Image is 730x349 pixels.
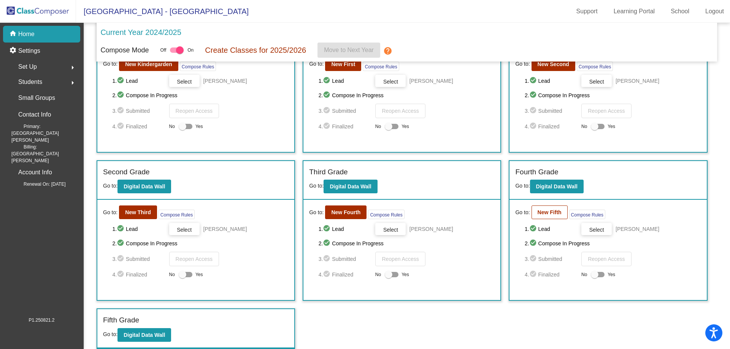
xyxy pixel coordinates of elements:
span: Select [383,227,398,233]
button: Select [375,223,406,235]
mat-icon: check_circle [529,224,538,234]
span: Reopen Access [382,256,419,262]
mat-icon: home [9,30,18,39]
b: New Kindergarden [125,61,172,67]
button: Select [169,75,200,87]
mat-icon: check_circle [323,254,332,264]
mat-icon: settings [9,46,18,55]
mat-icon: check_circle [529,122,538,131]
span: [PERSON_NAME] [616,77,659,85]
mat-icon: check_circle [117,239,126,248]
mat-icon: check_circle [323,106,332,115]
button: New First [325,57,361,71]
p: Account Info [18,167,52,178]
span: Go to: [309,60,324,68]
span: [PERSON_NAME] [203,77,247,85]
button: Compose Rules [363,62,399,71]
span: No [169,271,175,278]
label: Fifth Grade [103,315,139,326]
span: Yes [195,122,203,131]
button: Select [581,223,612,235]
button: Reopen Access [581,252,631,266]
mat-icon: check_circle [529,106,538,115]
span: Yes [401,122,409,131]
mat-icon: check_circle [323,91,332,100]
span: 4. Finalized [525,270,578,279]
span: 3. Submitted [525,106,578,115]
span: No [169,123,175,130]
span: Reopen Access [588,256,625,262]
mat-icon: help [383,46,392,55]
mat-icon: check_circle [323,270,332,279]
mat-icon: check_circle [323,76,332,85]
a: Learning Portal [608,5,661,17]
button: Select [581,75,612,87]
b: New Third [125,209,151,215]
b: New Second [538,61,569,67]
span: Reopen Access [176,256,213,262]
b: New First [331,61,355,67]
span: No [375,271,381,278]
button: Digital Data Wall [117,180,171,193]
span: No [375,123,381,130]
span: [PERSON_NAME] [409,77,453,85]
mat-icon: check_circle [117,91,126,100]
span: No [581,123,587,130]
button: New Second [532,57,575,71]
button: Reopen Access [169,252,219,266]
span: 2. Compose In Progress [112,239,289,248]
span: 3. Submitted [525,254,578,264]
p: Home [18,30,35,39]
span: Yes [608,270,615,279]
label: Fourth Grade [515,167,558,178]
button: New Third [119,205,157,219]
button: Compose Rules [577,62,613,71]
mat-icon: check_circle [529,254,538,264]
mat-icon: check_circle [117,270,126,279]
span: 1. Lead [525,224,578,234]
span: 2. Compose In Progress [319,91,495,100]
mat-icon: check_circle [323,224,332,234]
button: Reopen Access [375,252,425,266]
button: New Kindergarden [119,57,178,71]
a: Support [570,5,604,17]
span: Primary: [GEOGRAPHIC_DATA][PERSON_NAME] [11,123,80,144]
span: Move to Next Year [324,47,374,53]
button: Reopen Access [581,104,631,118]
span: 1. Lead [319,76,371,85]
span: Reopen Access [588,108,625,114]
p: Create Classes for 2025/2026 [205,44,306,56]
span: [PERSON_NAME] [203,225,247,233]
span: Select [589,79,604,85]
span: 3. Submitted [112,106,165,115]
span: Yes [401,270,409,279]
b: New Fifth [538,209,562,215]
span: 1. Lead [112,224,165,234]
button: Move to Next Year [317,43,380,58]
span: 1. Lead [525,76,578,85]
p: Compose Mode [100,45,149,55]
span: 3. Submitted [319,254,371,264]
button: Digital Data Wall [324,180,377,193]
span: Go to: [309,208,324,216]
mat-icon: check_circle [529,76,538,85]
span: Go to: [515,60,530,68]
button: Compose Rules [159,210,195,219]
mat-icon: check_circle [529,239,538,248]
mat-icon: check_circle [117,122,126,131]
mat-icon: arrow_right [68,63,77,72]
span: Set Up [18,62,37,72]
span: Off [160,47,166,54]
mat-icon: check_circle [323,239,332,248]
span: Go to: [103,208,117,216]
b: New Fourth [331,209,360,215]
button: Digital Data Wall [117,328,171,342]
span: Go to: [103,331,117,337]
p: Settings [18,46,40,55]
span: Reopen Access [176,108,213,114]
span: [PERSON_NAME] [616,225,659,233]
span: 4. Finalized [319,270,371,279]
span: Select [177,227,192,233]
a: Logout [699,5,730,17]
span: 4. Finalized [525,122,578,131]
